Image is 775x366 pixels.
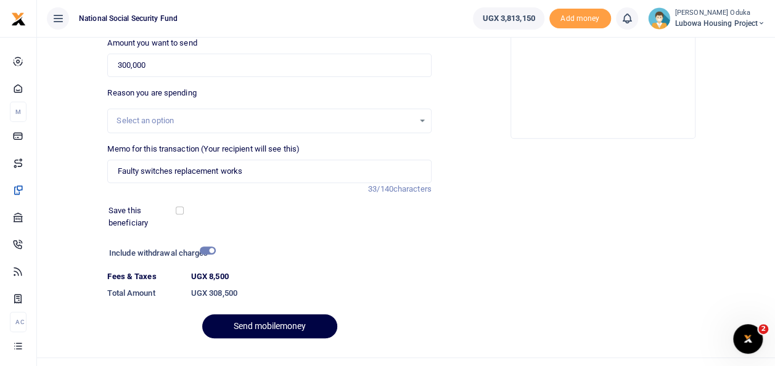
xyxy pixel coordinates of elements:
a: Add money [549,13,611,22]
iframe: Intercom live chat [733,324,763,354]
a: logo-small logo-large logo-large [11,14,26,23]
img: profile-user [648,7,670,30]
label: Memo for this transaction (Your recipient will see this) [107,143,300,155]
span: Lubowa Housing Project [675,18,765,29]
img: logo-small [11,12,26,26]
span: UGX 3,813,150 [482,12,535,25]
dt: Fees & Taxes [102,270,186,283]
label: Save this beneficiary [109,205,178,229]
h6: Total Amount [107,288,181,298]
li: Ac [10,312,27,332]
div: Select an option [117,115,413,127]
li: Wallet ballance [468,7,549,30]
span: 2 [758,324,768,334]
button: Send mobilemoney [202,314,337,338]
a: UGX 3,813,150 [473,7,544,30]
span: 33/140 [368,184,393,193]
li: Toup your wallet [549,9,611,29]
input: UGX [107,54,431,77]
a: profile-user [PERSON_NAME] Oduka Lubowa Housing Project [648,7,765,30]
span: Add money [549,9,611,29]
h6: UGX 308,500 [191,288,432,298]
span: National Social Security Fund [74,13,182,24]
li: M [10,102,27,122]
label: Amount you want to send [107,37,197,49]
label: Reason you are spending [107,87,196,99]
span: characters [393,184,432,193]
input: Enter extra information [107,160,431,183]
h6: Include withdrawal charges [109,248,210,258]
small: [PERSON_NAME] Oduka [675,8,765,18]
label: UGX 8,500 [191,270,229,283]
